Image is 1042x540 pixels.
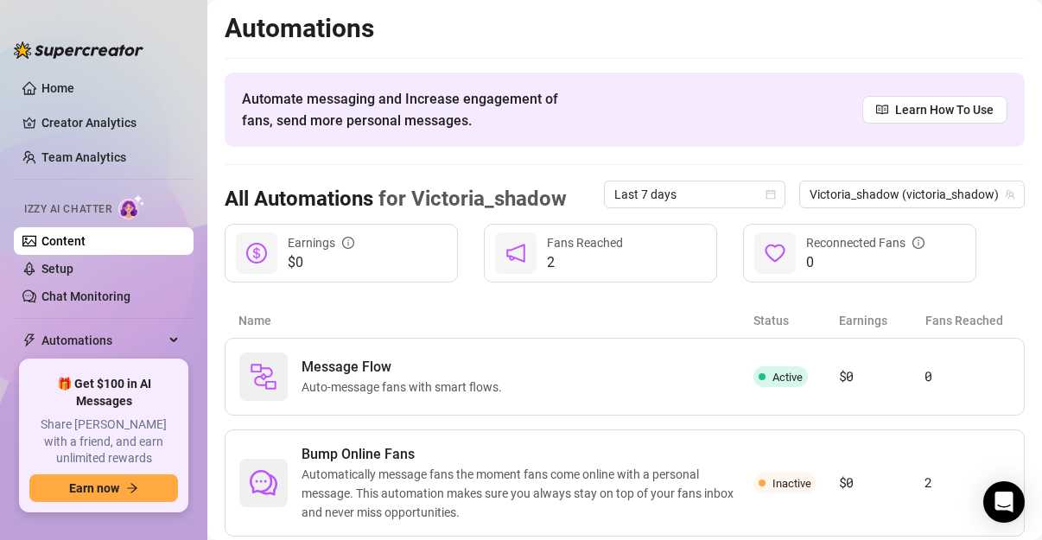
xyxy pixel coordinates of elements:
[41,234,86,248] a: Content
[373,187,567,211] span: for Victoria_shadow
[288,233,354,252] div: Earnings
[895,100,994,119] span: Learn How To Use
[41,327,164,354] span: Automations
[126,482,138,494] span: arrow-right
[22,334,36,347] span: thunderbolt
[250,469,277,497] span: comment
[288,252,354,273] span: $0
[772,477,811,490] span: Inactive
[806,233,924,252] div: Reconnected Fans
[924,366,1010,387] article: 0
[839,473,924,493] article: $0
[118,194,145,219] img: AI Chatter
[225,186,567,213] h3: All Automations
[772,371,803,384] span: Active
[925,311,1011,330] article: Fans Reached
[839,366,924,387] article: $0
[29,416,178,467] span: Share [PERSON_NAME] with a friend, and earn unlimited rewards
[302,378,509,397] span: Auto-message fans with smart flows.
[250,363,277,391] img: svg%3e
[1005,189,1015,200] span: team
[810,181,1014,207] span: Victoria_shadow (victoria_shadow)
[69,481,119,495] span: Earn now
[24,201,111,218] span: Izzy AI Chatter
[302,465,753,522] span: Automatically message fans the moment fans come online with a personal message. This automation m...
[547,252,623,273] span: 2
[839,311,924,330] article: Earnings
[302,357,509,378] span: Message Flow
[505,243,526,264] span: notification
[225,12,1025,45] h2: Automations
[41,150,126,164] a: Team Analytics
[342,237,354,249] span: info-circle
[766,189,776,200] span: calendar
[41,262,73,276] a: Setup
[765,243,785,264] span: heart
[29,376,178,410] span: 🎁 Get $100 in AI Messages
[242,88,575,131] span: Automate messaging and Increase engagement of fans, send more personal messages.
[14,41,143,59] img: logo-BBDzfeDw.svg
[41,81,74,95] a: Home
[302,444,753,465] span: Bump Online Fans
[614,181,775,207] span: Last 7 days
[41,109,180,137] a: Creator Analytics
[924,473,1010,493] article: 2
[862,96,1007,124] a: Learn How To Use
[41,289,130,303] a: Chat Monitoring
[547,236,623,250] span: Fans Reached
[238,311,753,330] article: Name
[29,474,178,502] button: Earn nowarrow-right
[912,237,924,249] span: info-circle
[983,481,1025,523] div: Open Intercom Messenger
[753,311,839,330] article: Status
[806,252,924,273] span: 0
[246,243,267,264] span: dollar
[876,104,888,116] span: read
